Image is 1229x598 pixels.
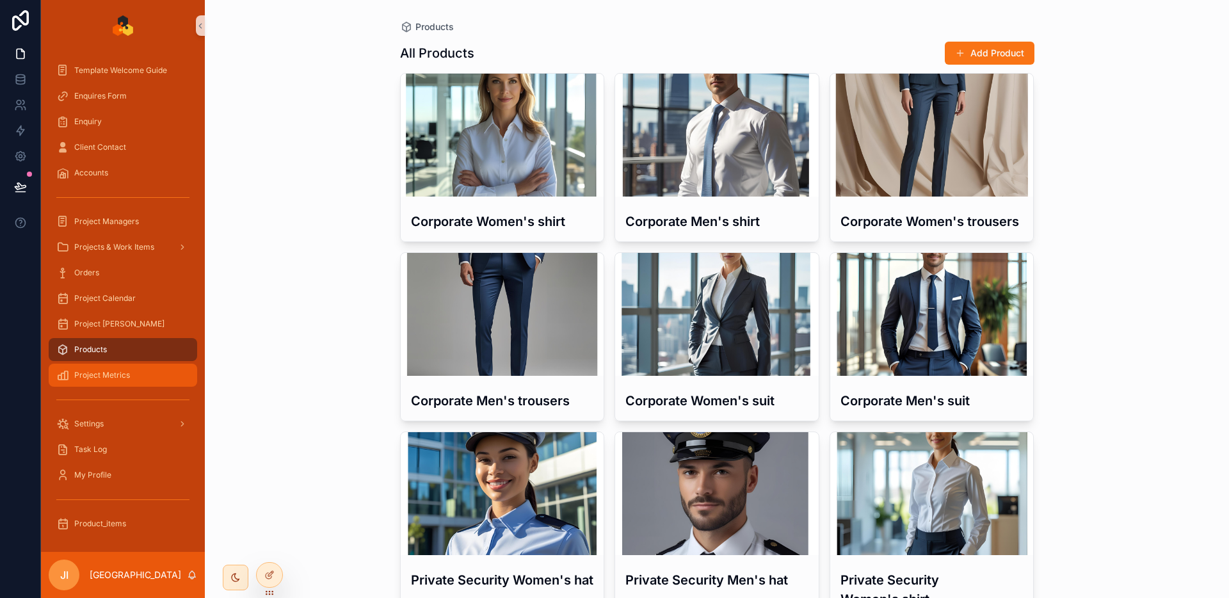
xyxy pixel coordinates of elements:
span: Projects & Work Items [74,242,154,252]
a: Project Metrics [49,364,197,387]
span: Template Welcome Guide [74,65,167,76]
div: Corporate-6.png [401,74,604,197]
img: App logo [113,15,133,36]
span: Project Managers [74,216,139,227]
span: Accounts [74,168,108,178]
h3: Corporate Women's trousers [840,212,1024,231]
span: Project Metrics [74,370,130,380]
span: Task Log [74,444,107,455]
a: Project [PERSON_NAME] [49,312,197,335]
div: PS-4.png [830,432,1034,555]
a: Orders [49,261,197,284]
span: My Profile [74,470,111,480]
div: Corporate-2.png [401,253,604,376]
h3: Corporate Men's trousers [411,391,594,410]
div: Corporate-5.png [615,74,819,197]
div: Corporate-4.png [830,74,1034,197]
a: Project Calendar [49,287,197,310]
div: PS-7.png [615,432,819,555]
a: Corporate Men's trousers [400,252,605,421]
a: Task Log [49,438,197,461]
div: scrollable content [41,51,205,552]
a: Template Welcome Guide [49,59,197,82]
span: Settings [74,419,104,429]
span: Project Calendar [74,293,136,303]
a: Accounts [49,161,197,184]
a: Product_items [49,512,197,535]
div: Corporate-1.png [830,253,1034,376]
h3: Corporate Women's suit [625,391,808,410]
span: Client Contact [74,142,126,152]
a: Projects & Work Items [49,236,197,259]
h3: Private Security Men's hat [625,570,808,590]
a: Corporate Women's shirt [400,73,605,242]
span: Product_items [74,519,126,529]
div: Corporate-3.png [615,253,819,376]
a: Products [400,20,454,33]
h3: Private Security Women's hat [411,570,594,590]
a: Corporate Women's suit [614,252,819,421]
h3: Corporate Men's shirt [625,212,808,231]
a: Enquiry [49,110,197,133]
span: Products [74,344,107,355]
span: JI [60,567,68,583]
p: [GEOGRAPHIC_DATA] [90,569,181,581]
a: Corporate Men's shirt [614,73,819,242]
a: Corporate Men's suit [830,252,1034,421]
a: Products [49,338,197,361]
span: Project [PERSON_NAME] [74,319,165,329]
span: Orders [74,268,99,278]
div: PS-6.png [401,432,604,555]
h3: Corporate Women's shirt [411,212,594,231]
a: Settings [49,412,197,435]
h3: Corporate Men's suit [840,391,1024,410]
span: Enquiry [74,117,102,127]
span: Enquires Form [74,91,127,101]
a: Client Contact [49,136,197,159]
a: Enquires Form [49,85,197,108]
button: Add Product [945,42,1034,65]
a: My Profile [49,464,197,487]
span: Products [415,20,454,33]
a: Project Managers [49,210,197,233]
h1: All Products [400,44,474,62]
a: Corporate Women's trousers [830,73,1034,242]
